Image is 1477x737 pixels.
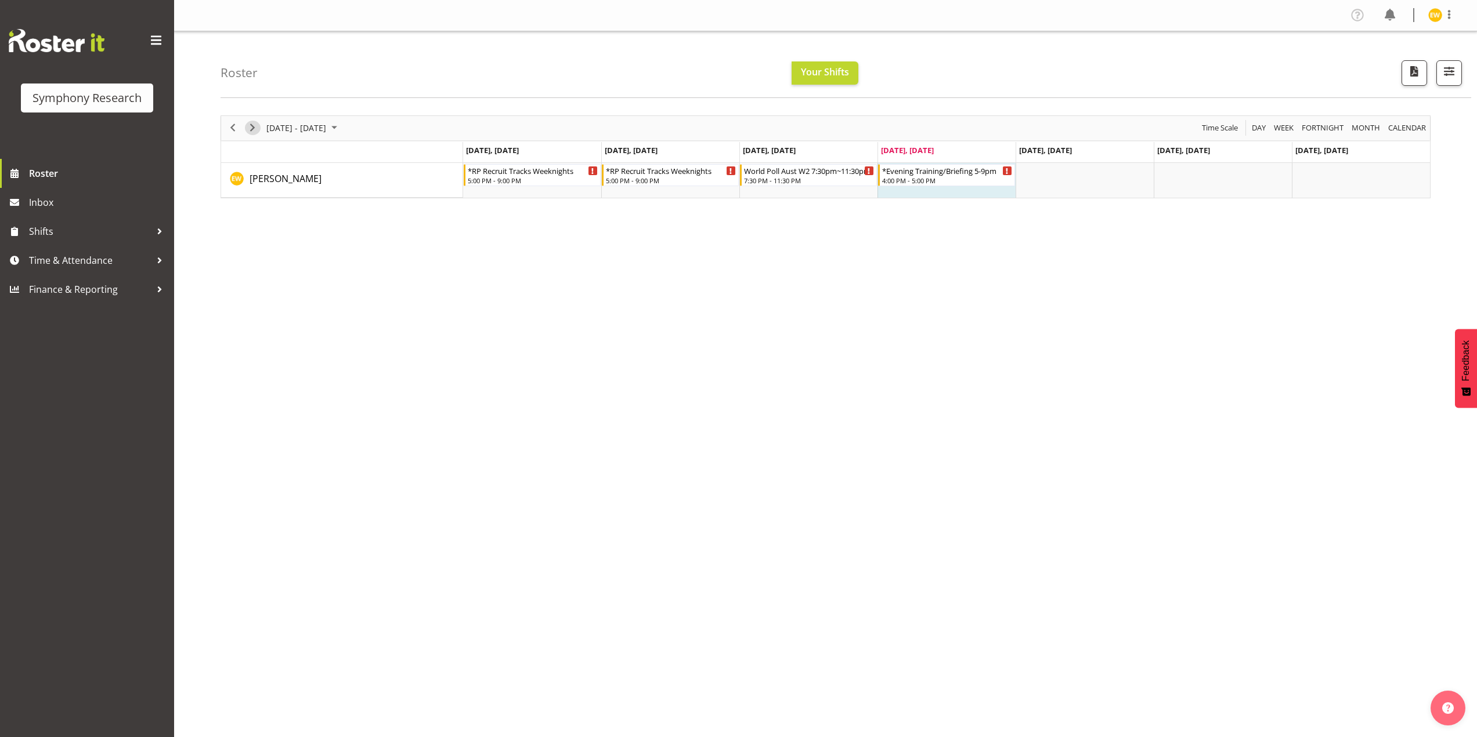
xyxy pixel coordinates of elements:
button: Previous [225,121,241,135]
img: enrica-walsh11863.jpg [1428,8,1442,22]
span: Inbox [29,194,168,211]
div: *RP Recruit Tracks Weeknights [468,165,598,176]
button: Timeline Week [1272,121,1296,135]
div: World Poll Aust W2 7:30pm~11:30pm [744,165,874,176]
button: Time Scale [1200,121,1240,135]
div: previous period [223,116,243,140]
div: next period [243,116,262,140]
td: Enrica Walsh resource [221,163,463,198]
span: [DATE], [DATE] [1157,145,1210,155]
span: [DATE], [DATE] [743,145,796,155]
div: Enrica Walsh"s event - *RP Recruit Tracks Weeknights Begin From Monday, September 29, 2025 at 5:0... [464,164,601,186]
span: Finance & Reporting [29,281,151,298]
div: 5:00 PM - 9:00 PM [606,176,736,185]
button: Download a PDF of the roster according to the set date range. [1402,60,1427,86]
button: Filter Shifts [1436,60,1462,86]
div: Symphony Research [32,89,142,107]
span: Roster [29,165,168,182]
table: Timeline Week of October 2, 2025 [463,163,1430,198]
span: Month [1350,121,1381,135]
span: [DATE], [DATE] [466,145,519,155]
div: 4:00 PM - 5:00 PM [882,176,1012,185]
h4: Roster [221,66,258,79]
span: [DATE], [DATE] [605,145,658,155]
button: Feedback - Show survey [1455,329,1477,408]
span: Fortnight [1301,121,1345,135]
div: Timeline Week of October 2, 2025 [221,115,1431,198]
button: October 2025 [265,121,342,135]
span: calendar [1387,121,1427,135]
div: Enrica Walsh"s event - World Poll Aust W2 7:30pm~11:30pm Begin From Wednesday, October 1, 2025 at... [740,164,877,186]
button: Your Shifts [792,61,858,85]
button: Timeline Day [1250,121,1268,135]
div: 7:30 PM - 11:30 PM [744,176,874,185]
span: Time & Attendance [29,252,151,269]
img: Rosterit website logo [9,29,104,52]
span: Shifts [29,223,151,240]
div: Enrica Walsh"s event - *Evening Training/Briefing 5-9pm Begin From Thursday, October 2, 2025 at 4... [878,164,1015,186]
button: Timeline Month [1350,121,1382,135]
div: Sep 29 - Oct 05, 2025 [262,116,344,140]
div: 5:00 PM - 9:00 PM [468,176,598,185]
span: Week [1273,121,1295,135]
div: *Evening Training/Briefing 5-9pm [882,165,1012,176]
button: Month [1386,121,1428,135]
span: [DATE], [DATE] [1295,145,1348,155]
span: Time Scale [1201,121,1239,135]
span: Feedback [1461,340,1471,381]
div: *RP Recruit Tracks Weeknights [606,165,736,176]
a: [PERSON_NAME] [250,172,322,186]
span: [DATE], [DATE] [881,145,934,155]
span: [PERSON_NAME] [250,172,322,185]
span: [DATE] - [DATE] [265,121,327,135]
img: help-xxl-2.png [1442,702,1454,714]
span: Day [1251,121,1267,135]
span: Your Shifts [801,66,849,78]
div: Enrica Walsh"s event - *RP Recruit Tracks Weeknights Begin From Tuesday, September 30, 2025 at 5:... [602,164,739,186]
span: [DATE], [DATE] [1019,145,1072,155]
button: Fortnight [1300,121,1346,135]
button: Next [245,121,261,135]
